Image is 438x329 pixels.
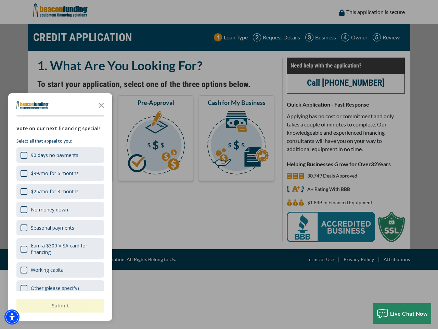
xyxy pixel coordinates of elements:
div: Other (please specify) [16,280,104,296]
div: Vote on our next financing special! [16,125,104,132]
img: Company logo [16,101,49,109]
div: Seasonal payments [16,220,104,235]
div: $25/mo for 3 months [16,184,104,199]
div: Earn a $300 VISA card for financing [31,242,100,255]
div: $99/mo for 6 months [16,166,104,181]
div: No money down [31,206,68,213]
div: No money down [16,202,104,217]
div: 90 days no payments [31,152,78,158]
span: Live Chat Now [390,310,428,317]
div: Accessibility Menu [4,309,20,325]
button: Close the survey [94,98,108,112]
button: Submit [16,299,104,313]
div: 90 days no payments [16,147,104,163]
div: $99/mo for 6 months [31,170,79,176]
div: $25/mo for 3 months [31,188,79,195]
div: Survey [8,93,112,321]
div: Working capital [31,267,65,273]
div: Working capital [16,262,104,278]
div: Seasonal payments [31,224,74,231]
button: Live Chat Now [373,303,431,324]
div: Earn a $300 VISA card for financing [16,238,104,259]
p: Select all that appeal to you: [16,138,104,145]
div: Other (please specify) [31,285,79,291]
